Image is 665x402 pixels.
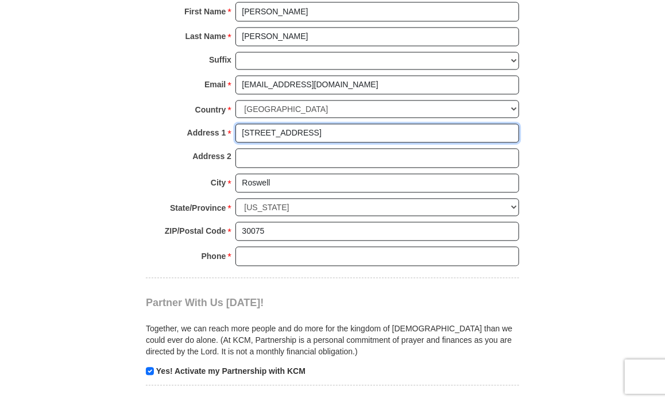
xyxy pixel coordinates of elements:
p: Together, we can reach more people and do more for the kingdom of [DEMOGRAPHIC_DATA] than we coul... [146,323,519,357]
strong: Phone [202,248,226,264]
strong: City [211,175,226,191]
strong: Email [204,76,226,92]
strong: Suffix [209,52,231,68]
span: Partner With Us [DATE]! [146,297,264,308]
strong: Last Name [185,28,226,44]
strong: Address 2 [192,148,231,164]
strong: Address 1 [187,125,226,141]
strong: State/Province [170,200,226,216]
strong: Yes! Activate my Partnership with KCM [156,366,306,376]
strong: ZIP/Postal Code [165,223,226,239]
strong: First Name [184,3,226,20]
strong: Country [195,102,226,118]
